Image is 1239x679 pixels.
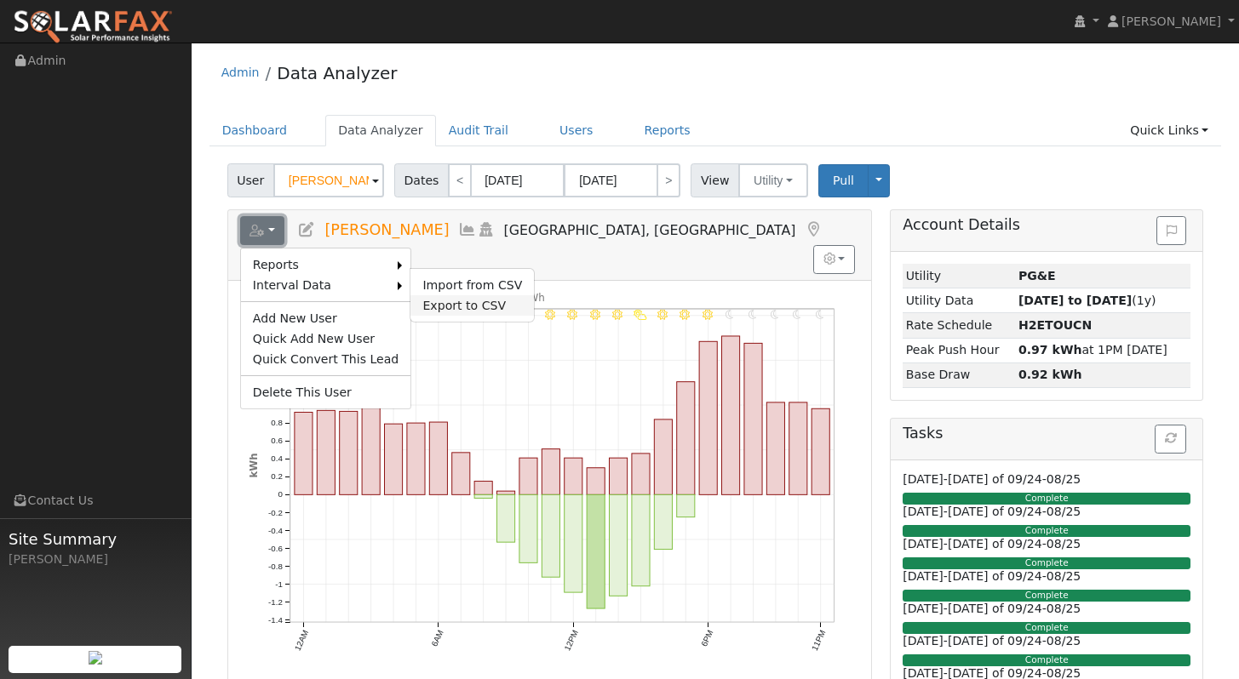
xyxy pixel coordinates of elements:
[632,494,650,585] rect: onclick=""
[268,562,283,571] text: -0.8
[1018,318,1092,332] strong: H
[477,221,496,238] a: Login As (last Never)
[726,310,733,320] i: 7PM - Clear
[903,634,1190,648] h6: [DATE]-[DATE] of 09/24-08/25
[268,507,283,516] text: -0.2
[654,494,672,549] rect: onclick=""
[436,115,521,146] a: Audit Trail
[903,569,1190,584] h6: [DATE]-[DATE] of 09/24-08/25
[407,423,425,494] rect: onclick=""
[1015,338,1190,362] td: at 1PM [DATE]
[587,494,605,608] rect: onclick=""
[903,362,1015,387] td: Base Draw
[680,310,690,320] i: 5PM - MostlyClear
[657,310,668,320] i: 4PM - MostlyClear
[903,288,1015,313] td: Utility Data
[702,310,712,320] i: 6PM - MostlyClear
[542,449,559,495] rect: onclick=""
[405,292,545,304] text: Net Consumption 12.0 kWh
[609,458,627,494] rect: onclick=""
[241,275,399,295] a: Interval Data
[545,310,555,320] i: 11AM - Clear
[542,494,559,577] rect: onclick=""
[565,494,582,592] rect: onclick=""
[562,629,580,653] text: 12PM
[278,489,283,499] text: 0
[738,163,808,197] button: Utility
[241,254,399,275] a: Reports
[903,590,1190,602] div: Complete
[632,454,650,494] rect: onclick=""
[816,310,823,320] i: 11PM - Clear
[429,422,447,494] rect: onclick=""
[241,308,411,328] a: Add New User
[292,629,310,653] text: 12AM
[1018,294,1156,307] span: (1y)
[271,436,283,445] text: 0.6
[903,338,1015,362] td: Peak Push Hour
[271,471,283,481] text: 0.2
[241,349,411,369] a: Quick Convert This Lead
[903,472,1190,487] h6: [DATE]-[DATE] of 09/24-08/25
[221,66,260,79] a: Admin
[1155,425,1186,454] button: Refresh
[903,537,1190,551] h6: [DATE]-[DATE] of 09/24-08/25
[1018,368,1082,381] strong: 0.92 kWh
[241,382,411,402] a: Delete This User
[691,163,739,197] span: View
[474,494,492,498] rect: onclick=""
[818,164,869,197] button: Pull
[654,419,672,494] rect: onclick=""
[903,602,1190,616] h6: [DATE]-[DATE] of 09/24-08/25
[519,458,537,494] rect: onclick=""
[903,505,1190,519] h6: [DATE]-[DATE] of 09/24-08/25
[699,629,714,648] text: 6PM
[268,544,283,553] text: -0.6
[744,343,762,494] rect: onclick=""
[587,468,605,495] rect: onclick=""
[273,163,384,197] input: Select a User
[295,412,313,494] rect: onclick=""
[1121,14,1221,28] span: [PERSON_NAME]
[721,336,739,494] rect: onclick=""
[903,216,1190,234] h5: Account Details
[496,494,514,542] rect: onclick=""
[278,400,282,409] text: 1
[325,115,436,146] a: Data Analyzer
[903,654,1190,666] div: Complete
[474,481,492,494] rect: onclick=""
[458,221,477,238] a: Multi-Series Graph
[89,651,102,665] img: retrieve
[547,115,606,146] a: Users
[504,222,796,238] span: [GEOGRAPHIC_DATA], [GEOGRAPHIC_DATA]
[268,597,283,607] text: -1.2
[565,458,582,494] rect: onclick=""
[766,402,784,494] rect: onclick=""
[496,491,514,494] rect: onclick=""
[271,418,283,427] text: 0.8
[699,341,717,494] rect: onclick=""
[394,163,449,197] span: Dates
[268,526,283,535] text: -0.4
[297,221,316,238] a: Edit User (36621)
[1018,343,1082,357] strong: 0.97 kWh
[410,295,534,316] a: Export to CSV
[1156,216,1186,245] button: Issue History
[448,163,472,197] a: <
[410,275,534,295] a: Import from CSV
[268,615,283,625] text: -1.4
[1018,269,1056,282] strong: ID: 17245502, authorized: 09/02/25
[903,525,1190,537] div: Complete
[903,622,1190,634] div: Complete
[567,310,577,320] i: 12PM - Clear
[324,221,449,238] span: [PERSON_NAME]
[275,579,283,589] text: -1
[9,551,182,568] div: [PERSON_NAME]
[677,494,695,516] rect: onclick=""
[677,382,695,495] rect: onclick=""
[247,453,259,477] text: kWh
[277,63,397,83] a: Data Analyzer
[519,494,537,562] rect: onclick=""
[227,163,274,197] span: User
[1117,115,1221,146] a: Quick Links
